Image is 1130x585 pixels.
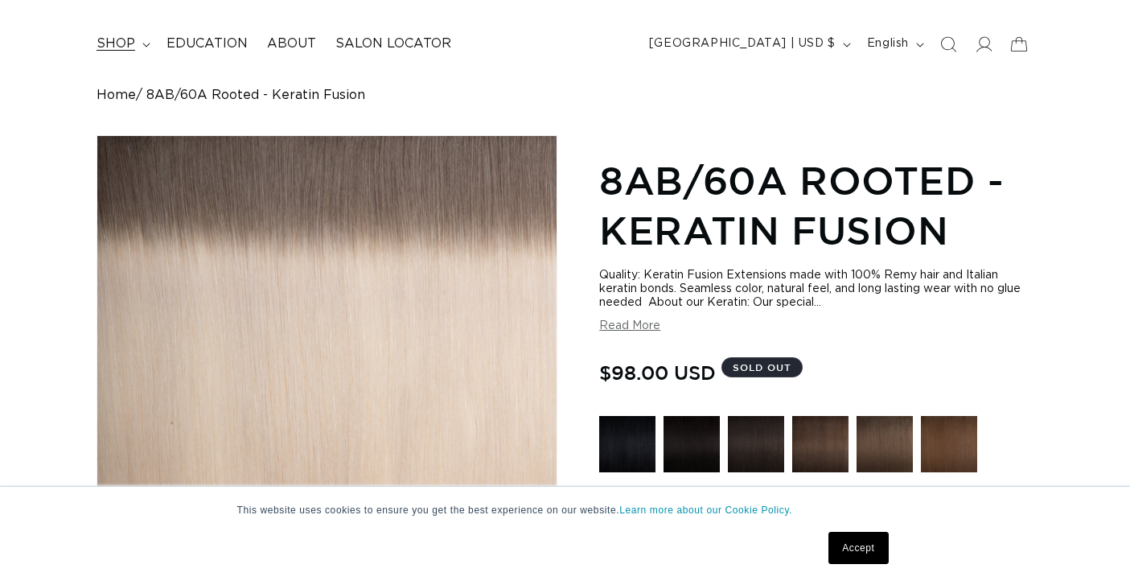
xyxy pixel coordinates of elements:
iframe: Chat Widget [1050,508,1130,585]
span: shop [97,35,135,52]
img: 1 Black - Keratin Fusion [599,416,655,472]
a: 4AB Medium Ash Brown - Keratin Fusion [857,416,913,480]
span: $98.00 USD [599,357,716,388]
a: Salon Locator [326,26,461,62]
h1: 8AB/60A Rooted - Keratin Fusion [599,155,1033,256]
a: Home [97,88,136,103]
img: 2 Dark Brown - Keratin Fusion [792,416,849,472]
img: 1N Natural Black - Keratin Fusion [664,416,720,472]
a: Accept [828,532,888,564]
span: About [267,35,316,52]
a: Education [157,26,257,62]
span: Salon Locator [335,35,451,52]
span: English [867,35,909,52]
span: Sold out [721,357,803,377]
img: 1B Soft Black - Keratin Fusion [728,416,784,472]
img: 4 Medium Brown - Keratin Fusion [921,416,977,472]
a: 2 Dark Brown - Keratin Fusion [792,416,849,480]
button: English [857,29,931,60]
a: About [257,26,326,62]
a: 4 Medium Brown - Keratin Fusion [921,416,977,480]
p: This website uses cookies to ensure you get the best experience on our website. [237,503,894,517]
img: 4AB Medium Ash Brown - Keratin Fusion [857,416,913,472]
div: Quality: Keratin Fusion Extensions made with 100% Remy hair and Italian keratin bonds. Seamless c... [599,269,1033,310]
a: 1 Black - Keratin Fusion [599,416,655,480]
span: 8AB/60A Rooted - Keratin Fusion [146,88,365,103]
a: 1B Soft Black - Keratin Fusion [728,416,784,480]
summary: Search [931,27,966,62]
span: [GEOGRAPHIC_DATA] | USD $ [649,35,836,52]
button: Read More [599,319,660,333]
a: Learn more about our Cookie Policy. [619,505,792,516]
nav: breadcrumbs [97,88,1033,103]
span: Education [166,35,248,52]
a: 1N Natural Black - Keratin Fusion [664,416,720,480]
button: [GEOGRAPHIC_DATA] | USD $ [639,29,857,60]
summary: shop [87,26,157,62]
